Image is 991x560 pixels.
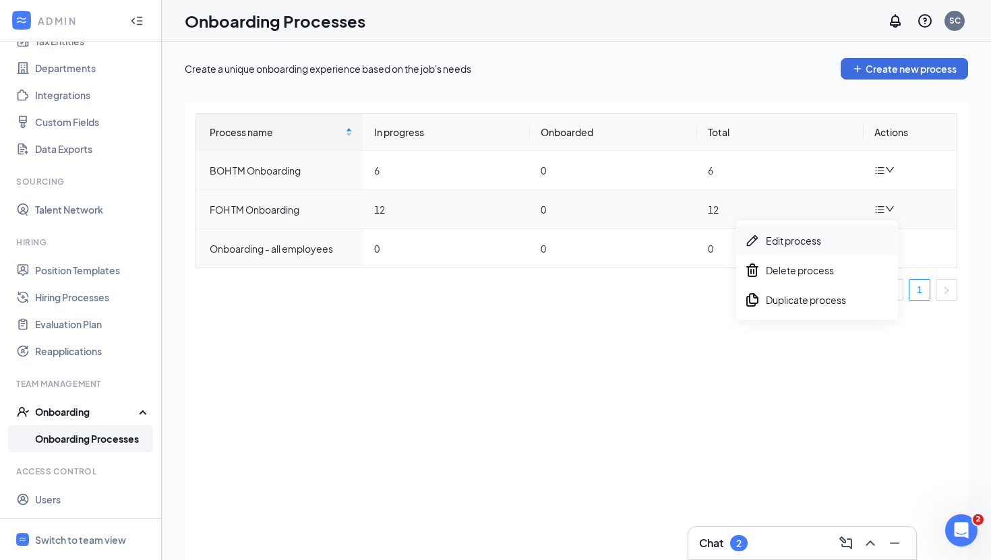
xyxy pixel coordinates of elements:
[35,425,150,452] a: Onboarding Processes
[210,163,353,178] div: BOH TM Onboarding
[210,241,353,256] div: Onboarding - all employees
[16,466,148,477] div: Access control
[697,114,864,151] th: Total
[887,535,903,551] svg: Minimize
[35,82,150,108] a: Integrations
[862,535,878,551] svg: ChevronUp
[35,135,150,162] a: Data Exports
[363,190,531,229] td: 12
[35,513,150,540] a: Roles and Permissions
[744,292,890,308] div: Duplicate process
[35,284,150,311] a: Hiring Processes
[874,204,885,215] span: bars
[18,535,27,544] svg: WorkstreamLogo
[841,58,968,80] button: PlusCreate new process
[885,204,895,214] span: down
[185,62,471,75] div: Create a unique onboarding experience based on the job's needs
[530,229,697,268] td: 0
[860,532,881,554] button: ChevronUp
[35,533,126,547] div: Switch to team view
[744,292,760,308] svg: Copy
[35,55,150,82] a: Departments
[363,229,531,268] td: 0
[887,13,903,29] svg: Notifications
[210,125,342,139] span: Process name
[699,536,723,551] h3: Chat
[35,196,150,223] a: Talent Network
[697,151,864,190] td: 6
[864,114,957,151] th: Actions
[884,532,905,554] button: Minimize
[35,311,150,338] a: Evaluation Plan
[835,532,857,554] button: ComposeMessage
[697,229,864,268] td: 0
[35,486,150,513] a: Users
[973,514,984,525] span: 2
[16,378,148,390] div: Team Management
[16,405,30,418] svg: UserCheck
[38,14,118,28] div: ADMIN
[936,279,957,301] li: Next Page
[852,63,863,74] svg: Plus
[874,165,885,176] span: bars
[942,286,951,294] span: right
[945,514,978,547] iframe: Intercom live chat
[35,257,150,284] a: Position Templates
[909,280,930,300] a: 1
[744,262,760,278] svg: Trash
[917,13,933,29] svg: QuestionInfo
[949,15,961,26] div: SC
[530,114,697,151] th: Onboarded
[15,13,28,27] svg: WorkstreamLogo
[363,114,531,151] th: In progress
[35,108,150,135] a: Custom Fields
[744,262,890,278] div: Delete process
[210,202,353,217] div: FOH TM Onboarding
[363,151,531,190] td: 6
[530,190,697,229] td: 0
[744,232,760,249] svg: Pen
[130,14,144,28] svg: Collapse
[885,165,895,175] span: down
[35,338,150,365] a: Reapplications
[936,279,957,301] button: right
[697,190,864,229] td: 12
[744,232,890,249] div: Edit process
[16,176,148,187] div: Sourcing
[35,405,139,418] div: Onboarding
[185,9,365,32] h1: Onboarding Processes
[530,151,697,190] td: 0
[909,279,930,301] li: 1
[736,538,742,549] div: 2
[838,535,854,551] svg: ComposeMessage
[16,237,148,248] div: Hiring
